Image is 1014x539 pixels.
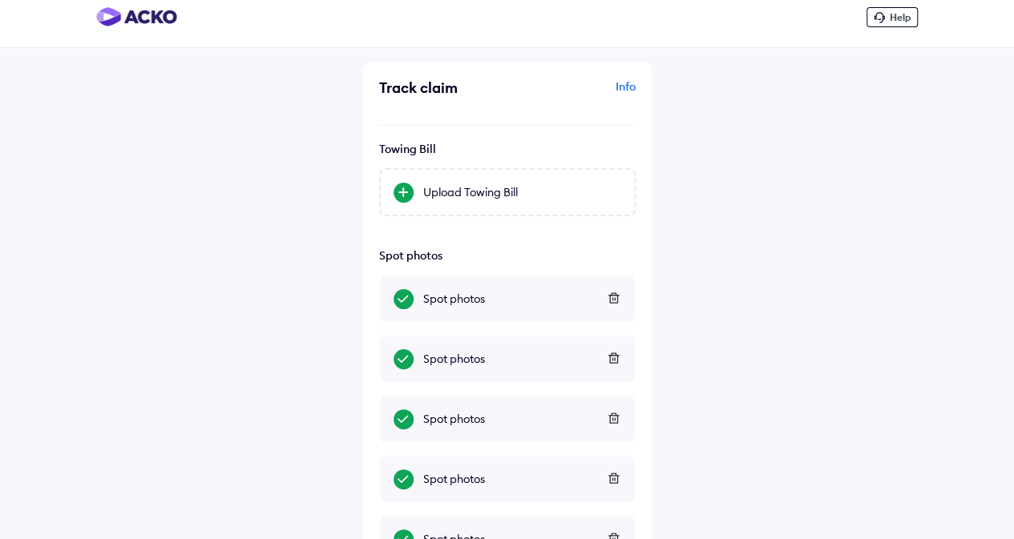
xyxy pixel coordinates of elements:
span: Help [890,11,911,23]
div: Spot photos [379,248,636,263]
div: Spot photos [423,291,621,307]
div: Info [511,78,636,109]
div: Spot photos [423,351,621,367]
img: horizontal-gradient.png [96,7,177,26]
div: Spot photos [423,411,621,427]
div: Upload Towing Bill [423,184,621,200]
div: Track claim [379,78,503,97]
div: Towing Bill [379,142,636,156]
div: Spot photos [423,471,621,487]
